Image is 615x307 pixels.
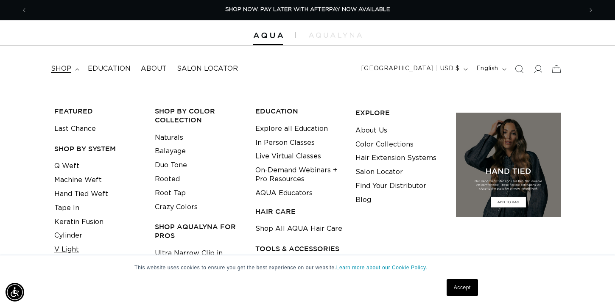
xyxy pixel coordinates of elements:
h3: TOOLS & ACCESSORIES [255,244,343,253]
a: Accept [447,279,478,296]
a: Balayage [155,144,186,158]
span: Education [88,64,131,73]
button: Next announcement [581,2,600,18]
a: AQUA Educators [255,186,313,200]
h3: EXPLORE [355,108,443,117]
span: Salon Locator [177,64,238,73]
a: Learn more about our Cookie Policy. [336,265,428,271]
span: About [141,64,167,73]
a: In Person Classes [255,136,315,150]
a: Hair Extension Systems [355,151,436,165]
a: Education [83,59,136,78]
a: Live Virtual Classes [255,149,321,163]
img: Aqua Hair Extensions [253,33,283,39]
h3: Shop AquaLyna for Pros [155,222,242,240]
a: About Us [355,124,387,138]
span: SHOP NOW. PAY LATER WITH AFTERPAY NOW AVAILABLE [225,7,390,12]
p: This website uses cookies to ensure you get the best experience on our website. [134,264,481,271]
h3: Shop by Color Collection [155,107,242,124]
a: Ultra Narrow Clip in Extensions [155,246,242,269]
a: Shop All AQUA Hair Care [255,222,342,236]
a: Blog [355,193,371,207]
a: Salon Locator [172,59,243,78]
a: Machine Weft [54,173,102,187]
summary: shop [46,59,83,78]
span: [GEOGRAPHIC_DATA] | USD $ [361,64,460,73]
a: Salon Locator [355,165,403,179]
a: Crazy Colors [155,200,198,214]
h3: EDUCATION [255,107,343,116]
h3: SHOP BY SYSTEM [54,144,142,153]
a: Hand Tied Weft [54,187,108,201]
img: aqualyna.com [309,33,362,38]
a: Tape In [54,201,79,215]
a: Last Chance [54,122,96,136]
a: Duo Tone [155,158,187,172]
a: Find Your Distributor [355,179,426,193]
a: Root Tap [155,186,186,200]
div: Accessibility Menu [6,283,24,301]
button: English [471,61,510,77]
a: Explore all Education [255,122,328,136]
summary: Search [510,60,528,78]
a: Rooted [155,172,180,186]
span: English [476,64,498,73]
iframe: Chat Widget [573,266,615,307]
a: Keratin Fusion [54,215,103,229]
h3: FEATURED [54,107,142,116]
a: V Light [54,243,79,257]
a: Cylinder [54,229,82,243]
button: [GEOGRAPHIC_DATA] | USD $ [356,61,471,77]
a: Q Weft [54,159,79,173]
a: Naturals [155,131,183,145]
span: shop [51,64,71,73]
a: Color Collections [355,138,414,152]
button: Previous announcement [15,2,34,18]
h3: HAIR CARE [255,207,343,216]
a: About [136,59,172,78]
a: On-Demand Webinars + Pro Resources [255,163,343,186]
